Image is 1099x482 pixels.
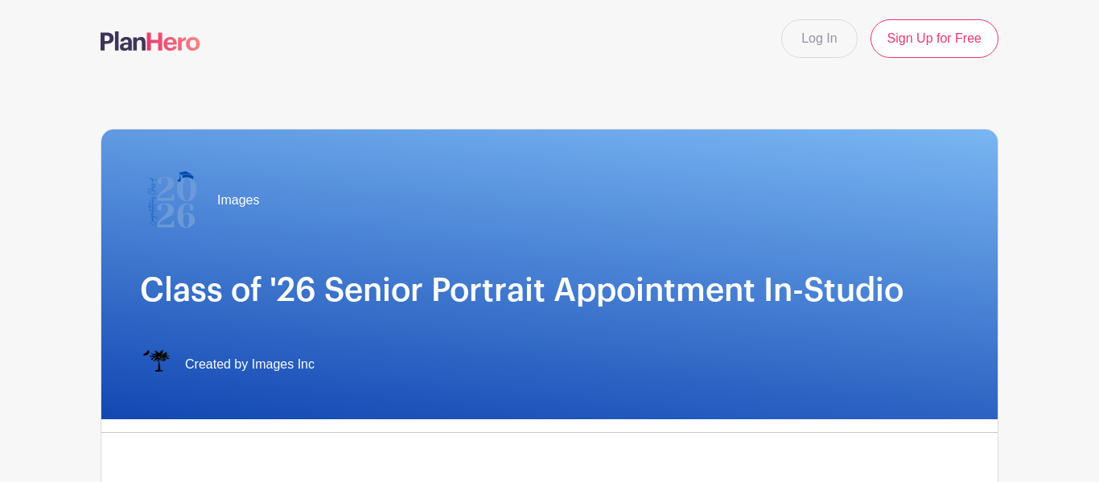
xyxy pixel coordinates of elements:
a: Log In [781,19,857,58]
a: Sign Up for Free [871,19,998,58]
img: 2026%20logo%20(2).png [140,168,204,233]
h1: Class of '26 Senior Portrait Appointment In-Studio [140,271,959,310]
span: Created by Images Inc [185,355,315,374]
span: Images [217,191,259,210]
img: IMAGES%20logo%20transparenT%20PNG%20s.png [140,348,172,381]
img: logo-507f7623f17ff9eddc593b1ce0a138ce2505c220e1c5a4e2b4648c50719b7d32.svg [101,31,200,51]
